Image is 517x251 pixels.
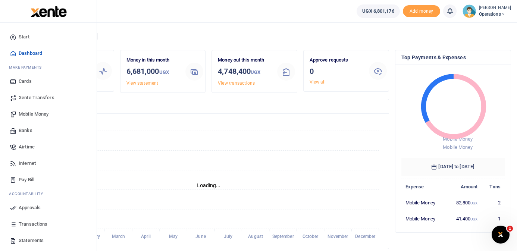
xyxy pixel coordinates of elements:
a: Transactions [6,216,91,232]
a: logo-small logo-large logo-large [30,8,67,14]
h6: [DATE] to [DATE] [401,158,505,176]
a: Xente Transfers [6,90,91,106]
tspan: May [169,234,178,239]
span: Start [19,33,29,41]
small: UGX [470,201,477,205]
span: Operations [479,11,511,18]
a: Add money [403,8,440,13]
span: UGX 6,801,176 [362,7,394,15]
p: Money in this month [126,56,180,64]
a: View transactions [218,81,255,86]
a: View all [310,79,326,85]
small: UGX [159,69,169,75]
span: Mobile Money [443,136,473,142]
p: Money out this month [218,56,271,64]
li: Wallet ballance [354,4,402,18]
span: Banks [19,127,32,134]
tspan: July [224,234,232,239]
td: 82,800 [446,195,482,211]
h4: Hello [PERSON_NAME] [28,32,511,40]
th: Expense [401,179,446,195]
td: 1 [482,211,505,226]
span: 1 [507,226,513,232]
small: UGX [251,69,260,75]
iframe: Intercom live chat [492,226,510,244]
li: M [6,62,91,73]
td: 2 [482,195,505,211]
span: Cards [19,78,32,85]
td: Mobile Money [401,211,446,226]
text: Loading... [197,182,220,188]
span: Internet [19,160,36,167]
h3: 0 [310,66,363,77]
a: Internet [6,155,91,172]
a: Dashboard [6,45,91,62]
h4: Top Payments & Expenses [401,53,505,62]
span: Pay Bill [19,176,34,183]
small: UGX [470,217,477,221]
span: Xente Transfers [19,94,54,101]
span: Approvals [19,204,41,211]
span: Mobile Money [443,144,473,150]
tspan: September [272,234,294,239]
span: Airtime [19,143,35,151]
th: Txns [482,179,505,195]
li: Ac [6,188,91,200]
a: Statements [6,232,91,249]
a: Airtime [6,139,91,155]
tspan: June [195,234,206,239]
img: profile-user [463,4,476,18]
tspan: November [328,234,349,239]
tspan: February [82,234,100,239]
h3: 4,748,400 [218,66,271,78]
a: Approvals [6,200,91,216]
a: View statement [126,81,158,86]
th: Amount [446,179,482,195]
a: UGX 6,801,176 [357,4,399,18]
small: [PERSON_NAME] [479,5,511,11]
span: ake Payments [13,65,42,70]
span: Transactions [19,220,47,228]
tspan: April [141,234,151,239]
a: Start [6,29,91,45]
a: Banks [6,122,91,139]
a: profile-user [PERSON_NAME] Operations [463,4,511,18]
span: Add money [403,5,440,18]
tspan: August [248,234,263,239]
tspan: March [112,234,125,239]
td: Mobile Money [401,195,446,211]
a: Mobile Money [6,106,91,122]
h4: Transactions Overview [35,102,383,110]
td: 41,400 [446,211,482,226]
p: Approve requests [310,56,363,64]
h3: 6,681,000 [126,66,180,78]
tspan: October [303,234,319,239]
img: logo-large [31,6,67,17]
a: Cards [6,73,91,90]
span: Dashboard [19,50,42,57]
span: countability [15,191,43,197]
a: Pay Bill [6,172,91,188]
li: Toup your wallet [403,5,440,18]
span: Statements [19,237,44,244]
tspan: December [355,234,376,239]
span: Mobile Money [19,110,48,118]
